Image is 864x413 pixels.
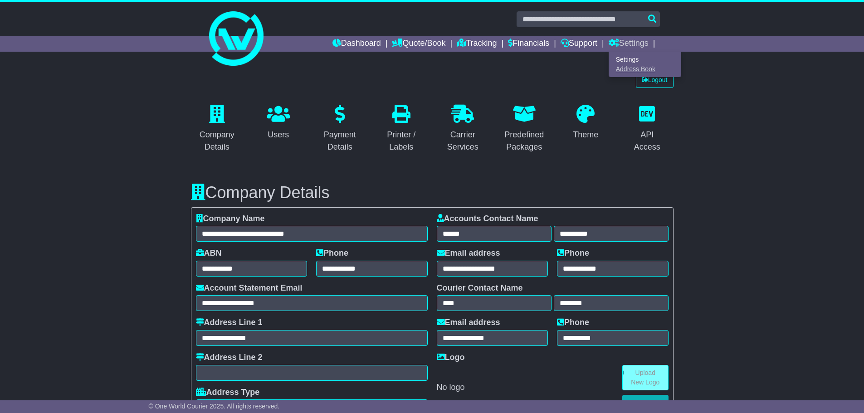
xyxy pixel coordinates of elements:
label: Address Type [196,388,260,398]
label: Courier Contact Name [437,283,523,293]
label: Email address [437,248,500,258]
a: Settings [609,54,681,64]
div: Company Details [197,129,238,153]
label: Phone [557,318,589,328]
a: Support [561,36,597,52]
div: Carrier Services [443,129,483,153]
div: Printer / Labels [381,129,422,153]
a: Quote/Book [392,36,445,52]
a: Logout [636,72,674,88]
a: Dashboard [332,36,381,52]
span: No logo [437,383,465,392]
a: Tracking [457,36,497,52]
label: Logo [437,353,465,363]
label: Address Line 2 [196,353,263,363]
div: Payment Details [320,129,361,153]
a: Users [261,102,296,144]
div: Users [267,129,290,141]
a: Financials [508,36,549,52]
a: Payment Details [314,102,366,156]
a: Upload New Logo [622,365,669,390]
a: Printer / Labels [375,102,428,156]
a: Theme [567,102,604,144]
div: API Access [627,129,668,153]
label: Phone [316,248,348,258]
a: Address Book [609,64,681,74]
a: Settings [609,36,649,52]
a: Predefined Packages [498,102,551,156]
a: Carrier Services [437,102,489,156]
div: Predefined Packages [504,129,545,153]
label: Account Statement Email [196,283,303,293]
label: ABN [196,248,222,258]
label: Address Line 1 [196,318,263,328]
a: API Access [621,102,674,156]
span: © One World Courier 2025. All rights reserved. [149,403,280,410]
label: Accounts Contact Name [437,214,538,224]
label: Phone [557,248,589,258]
label: Company Name [196,214,265,224]
div: Quote/Book [609,52,681,77]
div: Theme [573,129,598,141]
label: Email address [437,318,500,328]
h3: Company Details [191,184,674,202]
a: Company Details [191,102,244,156]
